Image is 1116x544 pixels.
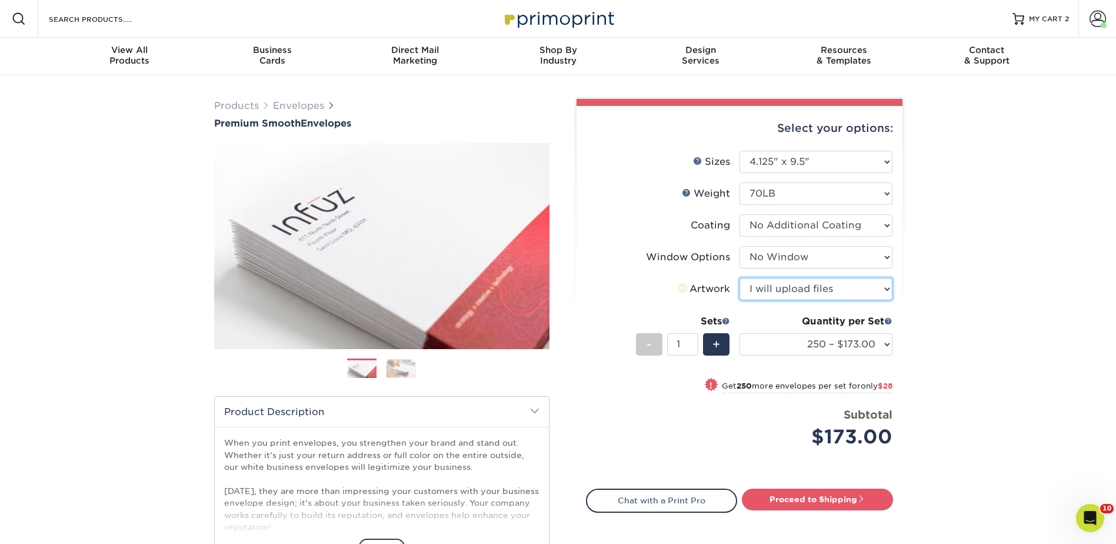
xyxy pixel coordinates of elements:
[58,45,201,66] div: Products
[387,359,416,377] img: Envelopes 02
[487,45,629,66] div: Industry
[646,250,730,264] div: Window Options
[3,508,100,540] iframe: Google Customer Reviews
[214,118,301,129] span: Premium Smooth
[636,314,730,329] div: Sets
[878,382,892,390] span: $28
[748,423,892,451] div: $173.00
[58,45,201,55] span: View All
[647,336,652,353] span: -
[201,45,344,55] span: Business
[344,45,487,66] div: Marketing
[347,359,377,380] img: Envelopes 01
[58,38,201,75] a: View AllProducts
[48,12,162,26] input: SEARCH PRODUCTS.....
[629,45,772,66] div: Services
[712,336,720,353] span: +
[499,6,617,31] img: Primoprint
[586,489,737,512] a: Chat with a Print Pro
[691,218,730,233] div: Coating
[737,382,752,390] strong: 250
[1076,504,1104,532] iframe: Intercom live chat
[215,397,549,427] h2: Product Description
[844,408,892,421] strong: Subtotal
[1029,14,1062,24] span: MY CART
[915,45,1058,55] span: Contact
[344,45,487,55] span: Direct Mail
[586,106,893,151] div: Select your options:
[629,38,772,75] a: DesignServices
[487,38,629,75] a: Shop ByIndustry
[915,38,1058,75] a: Contact& Support
[772,38,915,75] a: Resources& Templates
[772,45,915,55] span: Resources
[693,155,730,169] div: Sizes
[344,38,487,75] a: Direct MailMarketing
[487,45,629,55] span: Shop By
[1100,504,1114,513] span: 10
[214,118,549,129] a: Premium SmoothEnvelopes
[273,100,324,111] a: Envelopes
[742,489,893,510] a: Proceed to Shipping
[201,38,344,75] a: BusinessCards
[772,45,915,66] div: & Templates
[629,45,772,55] span: Design
[739,314,892,329] div: Quantity per Set
[722,382,892,393] small: Get more envelopes per set for
[214,100,259,111] a: Products
[861,382,892,390] span: only
[709,379,712,392] span: !
[675,282,730,296] div: Artwork
[1065,15,1069,23] span: 2
[214,130,549,362] img: Premium Smooth 01
[201,45,344,66] div: Cards
[214,118,549,129] h1: Envelopes
[682,187,730,201] div: Weight
[915,45,1058,66] div: & Support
